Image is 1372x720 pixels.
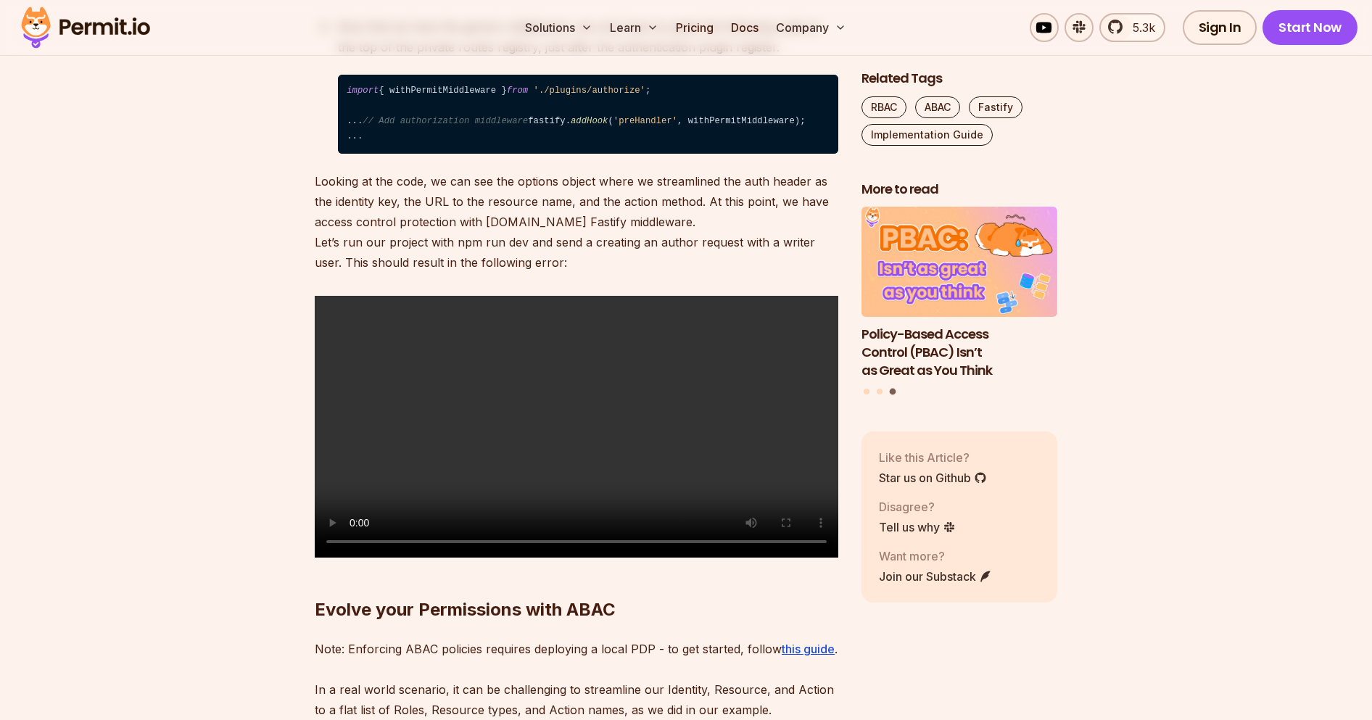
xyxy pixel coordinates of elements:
[315,540,838,621] h2: Evolve your Permissions with ABAC
[861,181,1057,199] h2: More to read
[1099,13,1165,42] a: 5.3k
[315,639,838,720] p: Note: Enforcing ABAC policies requires deploying a local PDP - to get started, follow . In a real...
[1263,10,1357,45] a: Start Now
[969,96,1022,118] a: Fastify
[338,75,838,154] code: { withPermitMiddleware } ; ⁠ ... fastify. ( , withPermitMiddleware);⁠ ...
[1124,19,1155,36] span: 5.3k
[879,518,956,536] a: Tell us why
[861,207,1057,397] div: Posts
[315,171,838,273] p: Looking at the code, we can see the options object where we streamlined the auth header as the id...
[915,96,960,118] a: ABAC
[861,207,1057,318] img: Policy-Based Access Control (PBAC) Isn’t as Great as You Think
[879,568,992,585] a: Join our Substack
[725,13,764,42] a: Docs
[347,86,379,96] span: import
[782,642,835,656] a: this guide
[315,296,838,558] video: Sorry, your browser doesn't support embedded videos.
[534,86,645,96] span: './plugins/authorize'
[613,116,677,126] span: 'preHandler'
[861,207,1057,380] a: Policy-Based Access Control (PBAC) Isn’t as Great as You ThinkPolicy-Based Access Control (PBAC) ...
[861,207,1057,380] li: 3 of 3
[879,449,987,466] p: Like this Article?
[879,469,987,487] a: Star us on Github
[571,116,608,126] span: addHook
[363,116,528,126] span: // Add authorization middleware
[861,70,1057,88] h2: Related Tags
[519,13,598,42] button: Solutions
[861,96,906,118] a: RBAC
[15,3,157,52] img: Permit logo
[879,547,992,565] p: Want more?
[861,124,993,146] a: Implementation Guide
[889,389,896,395] button: Go to slide 3
[507,86,528,96] span: from
[604,13,664,42] button: Learn
[879,498,956,516] p: Disagree?
[1183,10,1257,45] a: Sign In
[861,326,1057,379] h3: Policy-Based Access Control (PBAC) Isn’t as Great as You Think
[670,13,719,42] a: Pricing
[770,13,852,42] button: Company
[877,389,883,394] button: Go to slide 2
[864,389,869,394] button: Go to slide 1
